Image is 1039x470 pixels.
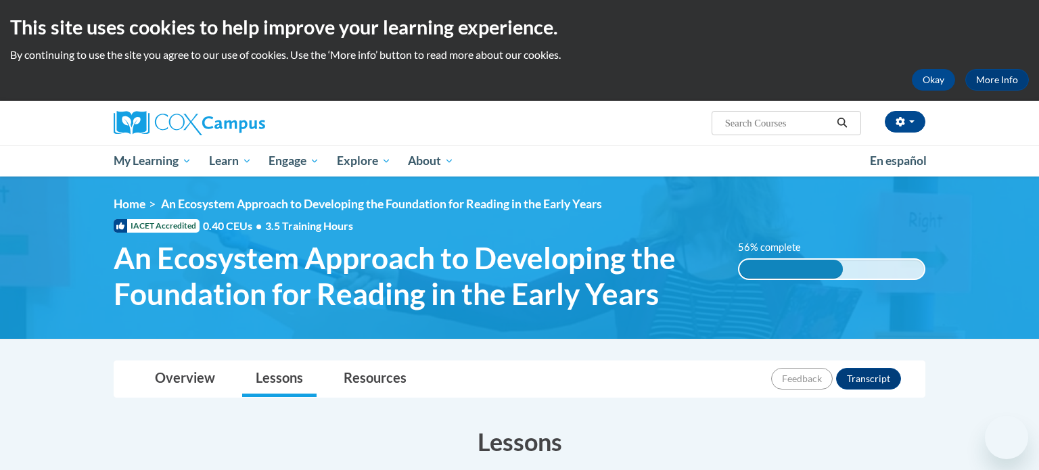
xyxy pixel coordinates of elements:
[985,416,1028,459] iframe: Button to launch messaging window
[114,111,371,135] a: Cox Campus
[832,115,852,131] button: Search
[114,425,925,459] h3: Lessons
[738,240,816,255] label: 56% complete
[885,111,925,133] button: Account Settings
[10,47,1029,62] p: By continuing to use the site you agree to our use of cookies. Use the ‘More info’ button to read...
[912,69,955,91] button: Okay
[408,153,454,169] span: About
[328,145,400,177] a: Explore
[771,368,833,390] button: Feedback
[260,145,328,177] a: Engage
[330,361,420,397] a: Resources
[337,153,391,169] span: Explore
[105,145,200,177] a: My Learning
[93,145,946,177] div: Main menu
[265,219,353,232] span: 3.5 Training Hours
[141,361,229,397] a: Overview
[400,145,463,177] a: About
[114,219,200,233] span: IACET Accredited
[114,153,191,169] span: My Learning
[114,197,145,211] a: Home
[10,14,1029,41] h2: This site uses cookies to help improve your learning experience.
[870,154,927,168] span: En español
[200,145,260,177] a: Learn
[209,153,252,169] span: Learn
[256,219,262,232] span: •
[739,260,843,279] div: 56% complete
[114,111,265,135] img: Cox Campus
[269,153,319,169] span: Engage
[161,197,602,211] span: An Ecosystem Approach to Developing the Foundation for Reading in the Early Years
[861,147,936,175] a: En español
[965,69,1029,91] a: More Info
[836,368,901,390] button: Transcript
[242,361,317,397] a: Lessons
[114,240,718,312] span: An Ecosystem Approach to Developing the Foundation for Reading in the Early Years
[203,218,265,233] span: 0.40 CEUs
[724,115,832,131] input: Search Courses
